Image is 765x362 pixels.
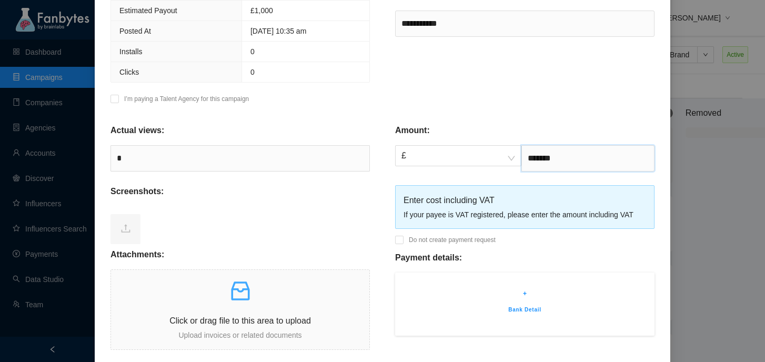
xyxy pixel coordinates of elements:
[119,47,143,56] span: Installs
[250,47,255,56] span: 0
[119,6,177,15] span: Estimated Payout
[124,94,249,104] p: I’m paying a Talent Agency for this campaign
[401,146,515,166] span: £
[411,288,639,299] p: +
[404,209,646,220] div: If your payee is VAT registered, please enter the amount including VAT
[250,6,273,15] span: £1,000
[404,194,646,207] div: Enter cost including VAT
[111,329,369,341] p: Upload invoices or related documents
[111,270,369,349] span: inboxClick or drag file to this area to uploadUpload invoices or related documents
[119,68,139,76] span: Clicks
[119,27,151,35] span: Posted At
[395,252,462,264] p: Payment details:
[111,314,369,327] p: Click or drag file to this area to upload
[409,235,496,245] p: Do not create payment request
[411,305,639,315] p: Bank Detail
[110,124,164,137] p: Actual views:
[120,223,131,234] span: upload
[250,27,306,35] span: [DATE] 10:35 am
[395,124,430,137] p: Amount:
[228,278,253,304] span: inbox
[250,68,255,76] span: 0
[110,185,164,198] p: Screenshots:
[110,248,164,261] p: Attachments:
